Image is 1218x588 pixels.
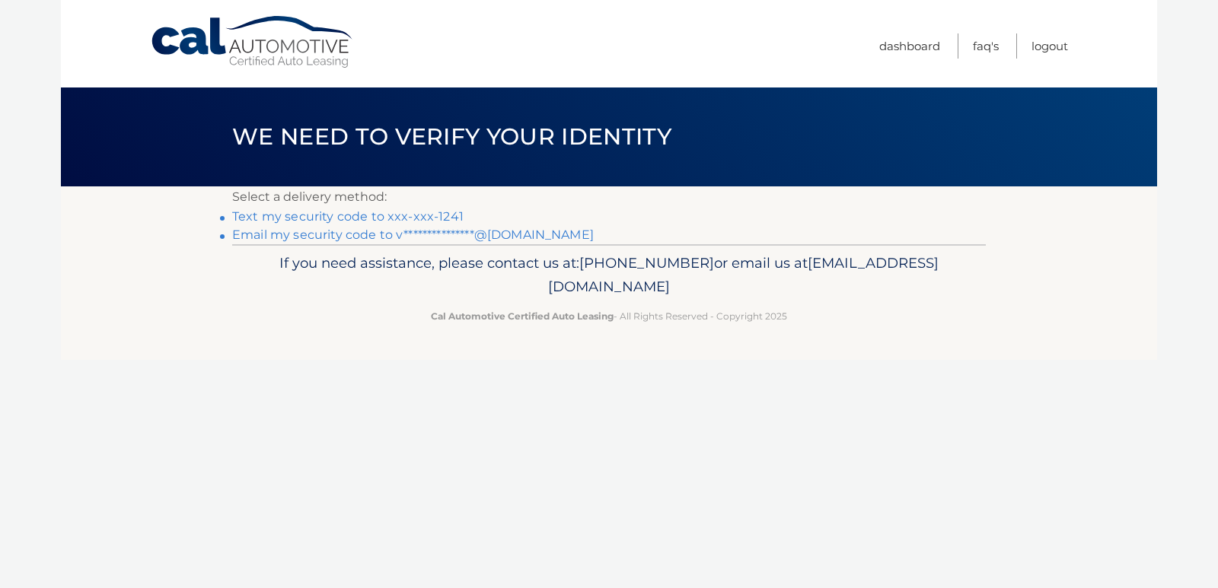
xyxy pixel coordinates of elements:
a: FAQ's [973,33,999,59]
span: We need to verify your identity [232,122,671,151]
a: Logout [1031,33,1068,59]
p: - All Rights Reserved - Copyright 2025 [242,308,976,324]
a: Text my security code to xxx-xxx-1241 [232,209,464,224]
a: Dashboard [879,33,940,59]
strong: Cal Automotive Certified Auto Leasing [431,310,614,322]
span: [PHONE_NUMBER] [579,254,714,272]
p: If you need assistance, please contact us at: or email us at [242,251,976,300]
p: Select a delivery method: [232,186,986,208]
a: Cal Automotive [150,15,356,69]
